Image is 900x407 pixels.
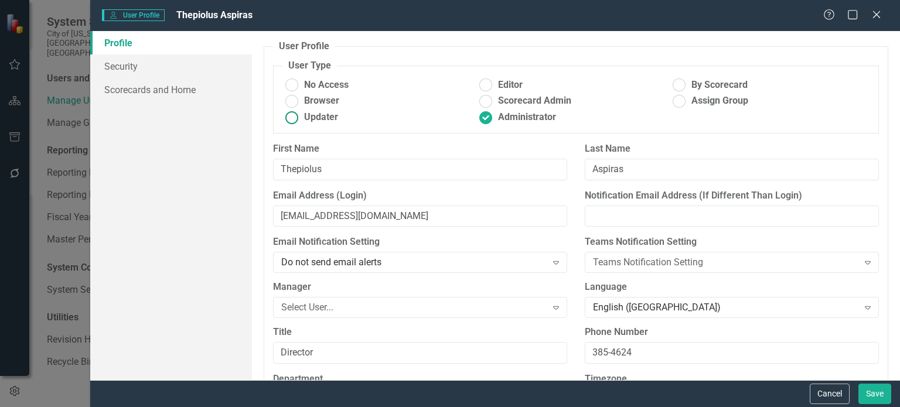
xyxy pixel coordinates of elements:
span: Assign Group [691,94,748,108]
label: Phone Number [585,326,879,339]
span: Browser [304,94,339,108]
span: By Scorecard [691,78,748,92]
legend: User Profile [273,40,335,53]
label: Timezone [585,372,879,386]
span: No Access [304,78,349,92]
span: User Profile [102,9,165,21]
label: Manager [273,281,567,294]
label: Teams Notification Setting [585,235,879,249]
div: Do not send email alerts [281,256,546,269]
div: Select User... [281,301,546,314]
span: Editor [498,78,523,92]
label: Last Name [585,142,879,156]
label: Email Notification Setting [273,235,567,249]
label: Email Address (Login) [273,189,567,203]
span: Updater [304,111,338,124]
button: Save [858,384,891,404]
div: Teams Notification Setting [593,256,858,269]
label: First Name [273,142,567,156]
span: Thepiolus Aspiras [176,9,253,20]
label: Notification Email Address (If Different Than Login) [585,189,879,203]
a: Scorecards and Home [90,78,252,101]
span: Administrator [498,111,556,124]
button: Cancel [810,384,850,404]
label: Department [273,372,567,386]
a: Security [90,54,252,78]
div: English ([GEOGRAPHIC_DATA]) [593,301,858,314]
legend: User Type [282,59,337,73]
label: Language [585,281,879,294]
a: Profile [90,31,252,54]
span: Scorecard Admin [498,94,571,108]
label: Title [273,326,567,339]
